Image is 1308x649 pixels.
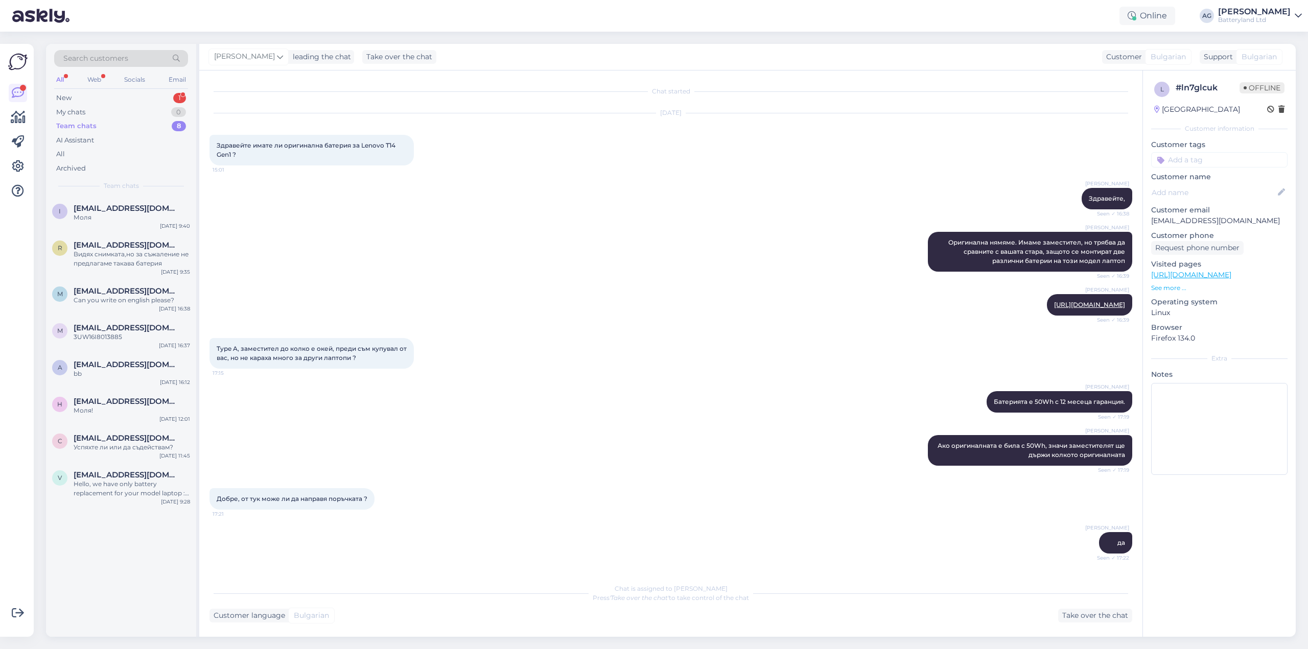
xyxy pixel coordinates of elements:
div: Моля! [74,406,190,415]
span: v [58,474,62,482]
div: Chat started [209,87,1132,96]
div: Can you write on english please? [74,296,190,305]
span: Search customers [63,53,128,64]
p: Operating system [1151,297,1288,307]
p: See more ... [1151,283,1288,293]
a: [PERSON_NAME]Batteryland Ltd [1218,8,1302,24]
p: Customer tags [1151,139,1288,150]
span: Seen ✓ 16:38 [1091,210,1129,218]
div: [DATE] 12:01 [159,415,190,423]
div: New [56,93,72,103]
div: [DATE] 9:28 [161,498,190,506]
div: AG [1200,9,1214,23]
div: [DATE] [209,108,1132,117]
span: Press to take control of the chat [593,594,749,602]
span: ivan@urban7.us [74,204,180,213]
span: да [1117,539,1125,546]
span: Здравейте, [1089,195,1125,202]
div: AI Assistant [56,135,94,146]
span: Seen ✓ 17:19 [1091,413,1129,421]
span: Team chats [104,181,139,190]
span: Type A, заместител до колко е окей, преди съм купувал от вас, но не караха много за други лаптопи ? [217,345,408,362]
span: [PERSON_NAME] [1085,180,1129,187]
span: 17:15 [213,369,251,377]
span: M [57,327,63,334]
span: c [58,437,62,445]
div: Customer information [1151,124,1288,133]
input: Add a tag [1151,152,1288,167]
div: 0 [171,107,186,117]
span: [PERSON_NAME] [1085,286,1129,294]
p: Customer email [1151,205,1288,215]
span: Ако оригиналната е била с 50Wh, значи заместителят ще държи колкото оригиналната [938,442,1127,459]
div: My chats [56,107,85,117]
span: Батерията е 50Wh с 12 месеца гаранция. [994,398,1125,405]
span: R [58,244,62,252]
div: All [56,149,65,159]
span: Добре, от тук може ли да направя поръчката ? [217,495,367,502]
div: Request phone number [1151,241,1244,255]
div: Customer language [209,610,285,621]
div: All [54,73,66,86]
p: Customer name [1151,172,1288,182]
span: Bulgarian [294,610,329,621]
div: Take over the chat [1058,609,1132,622]
div: Customer [1102,52,1142,62]
div: Team chats [56,121,97,131]
div: [DATE] 9:40 [160,222,190,230]
span: Offline [1240,82,1284,93]
span: [PERSON_NAME] [1085,224,1129,231]
a: [URL][DOMAIN_NAME] [1151,270,1231,279]
div: Archived [56,163,86,174]
div: [DATE] 16:12 [160,378,190,386]
p: Notes [1151,369,1288,380]
span: Seen ✓ 16:39 [1091,316,1129,324]
div: 1 [173,93,186,103]
span: i [59,207,61,215]
span: [PERSON_NAME] [1085,568,1129,575]
div: 3UW16I8013885 [74,332,190,342]
div: leading the chat [289,52,351,62]
div: Support [1200,52,1233,62]
div: # ln7glcuk [1176,82,1240,94]
p: Linux [1151,307,1288,318]
div: Успяхте ли или да съдействам? [74,443,190,452]
div: Online [1119,7,1175,25]
p: Firefox 134.0 [1151,333,1288,344]
p: Browser [1151,322,1288,333]
span: Seen ✓ 17:19 [1091,466,1129,474]
input: Add name [1152,187,1276,198]
span: [PERSON_NAME] [1085,427,1129,435]
span: h [57,400,62,408]
span: Bulgarian [1151,52,1186,62]
span: l [1160,85,1164,93]
div: [PERSON_NAME] [1218,8,1291,16]
img: Askly Logo [8,52,28,71]
span: Bulgarian [1242,52,1277,62]
span: Seen ✓ 17:22 [1091,554,1129,562]
span: Seen ✓ 16:39 [1091,272,1129,280]
div: [DATE] 16:38 [159,305,190,313]
div: Batteryland Ltd [1218,16,1291,24]
div: bb [74,369,190,378]
span: Milioni6255@gmail.com [74,323,180,332]
span: Rossennow@gmail.com [74,241,180,250]
div: [DATE] 16:37 [159,342,190,349]
div: Моля [74,213,190,222]
span: [PERSON_NAME] [1085,524,1129,532]
div: Web [85,73,103,86]
div: Extra [1151,354,1288,363]
span: [PERSON_NAME] [214,51,275,62]
span: Chat is assigned to [PERSON_NAME] [615,585,728,592]
span: Mdfarukahamed01714856443@gmail.com [74,286,180,296]
p: [EMAIL_ADDRESS][DOMAIN_NAME] [1151,215,1288,226]
i: 'Take over the chat' [610,594,669,602]
p: Visited pages [1151,259,1288,270]
span: victor.posderie@gmail.com [74,470,180,479]
div: Email [167,73,188,86]
p: Customer phone [1151,230,1288,241]
div: Hello, we have only battery replacement for your model laptop : [URL][DOMAIN_NAME] [74,479,190,498]
div: [GEOGRAPHIC_DATA] [1154,104,1240,115]
div: Socials [122,73,147,86]
div: 8 [172,121,186,131]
